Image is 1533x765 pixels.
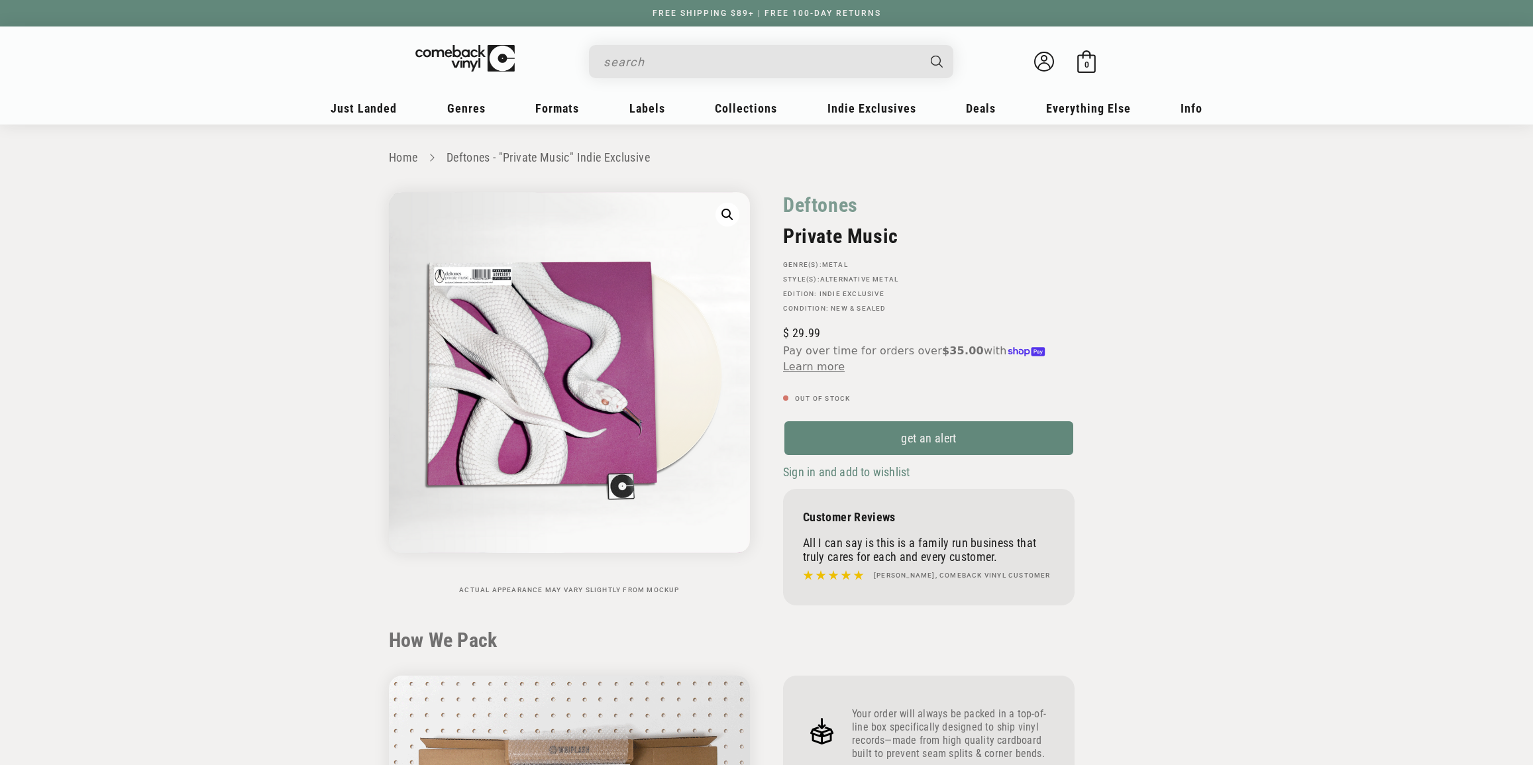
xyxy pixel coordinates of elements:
p: Out of stock [783,395,1075,403]
span: Info [1181,101,1202,115]
img: star5.svg [803,567,864,584]
a: Deftones - "Private Music" Indie Exclusive [447,150,650,164]
span: Genres [447,101,486,115]
span: Just Landed [331,101,397,115]
span: Sign in and add to wishlist [783,465,910,479]
img: Frame_4.png [803,712,841,750]
p: Edition: [783,290,1075,298]
a: Deftones [783,192,858,218]
a: Alternative Metal [820,276,898,283]
span: Indie Exclusives [827,101,916,115]
span: Everything Else [1046,101,1131,115]
a: Metal [822,261,848,268]
span: 29.99 [783,326,820,340]
h4: [PERSON_NAME], Comeback Vinyl customer [874,570,1051,581]
a: Indie Exclusive [819,290,884,297]
span: Deals [966,101,996,115]
p: Actual appearance may vary slightly from mockup [389,586,750,594]
a: get an alert [783,420,1075,456]
p: STYLE(S): [783,276,1075,283]
h2: How We Pack [389,629,1144,652]
span: Formats [535,101,579,115]
span: Labels [629,101,665,115]
p: Your order will always be packed in a top-of-line box specifically designed to ship vinyl records... [852,707,1055,760]
a: Home [389,150,417,164]
nav: breadcrumbs [389,148,1144,168]
button: Search [920,45,955,78]
a: FREE SHIPPING $89+ | FREE 100-DAY RETURNS [639,9,894,18]
input: search [604,48,918,76]
span: $ [783,326,789,340]
h2: Private Music [783,225,1075,248]
span: Collections [715,101,777,115]
p: Condition: New & Sealed [783,305,1075,313]
p: GENRE(S): [783,261,1075,269]
button: Sign in and add to wishlist [783,464,914,480]
p: All I can say is this is a family run business that truly cares for each and every customer. [803,536,1055,564]
p: Customer Reviews [803,510,1055,524]
media-gallery: Gallery Viewer [389,192,750,594]
span: 0 [1084,60,1089,70]
div: Search [589,45,953,78]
